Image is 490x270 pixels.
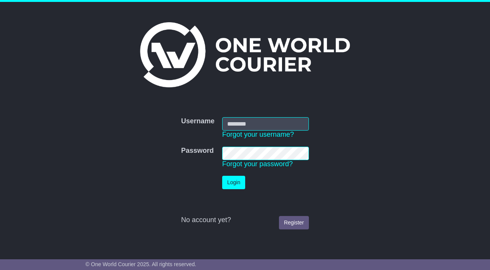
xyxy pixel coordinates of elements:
a: Register [279,216,309,229]
span: © One World Courier 2025. All rights reserved. [86,261,196,267]
a: Forgot your password? [222,160,293,168]
img: One World [140,22,350,87]
label: Password [181,147,214,155]
label: Username [181,117,214,126]
a: Forgot your username? [222,131,294,138]
div: No account yet? [181,216,309,224]
button: Login [222,176,245,189]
